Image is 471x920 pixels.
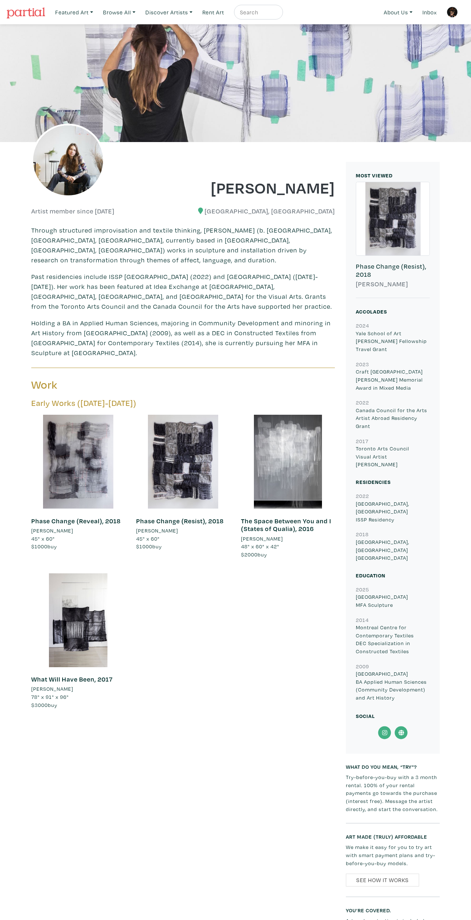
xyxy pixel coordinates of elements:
[31,685,73,693] li: [PERSON_NAME]
[241,551,267,558] span: buy
[241,551,258,558] span: $2000
[356,572,385,579] small: Education
[31,701,57,708] span: buy
[356,329,430,353] p: Yale School of Art [PERSON_NAME] Fellowship Travel Grant
[356,586,369,593] small: 2025
[356,445,430,468] p: Toronto Arts Council Visual Artist [PERSON_NAME]
[356,406,430,430] p: Canada Council for the Arts Artist Abroad Residency Grant
[356,308,387,315] small: Accolades
[241,535,335,543] a: [PERSON_NAME]
[356,438,368,445] small: 2017
[356,670,430,701] p: [GEOGRAPHIC_DATA] BA Applied Human Sciences (Community Development) and Art History
[346,764,440,770] h6: What do you mean, “try”?
[136,527,230,535] a: [PERSON_NAME]
[136,517,224,525] a: Phase Change (Resist), 2018
[52,5,96,20] a: Featured Art
[419,5,440,20] a: Inbox
[356,280,430,288] h6: [PERSON_NAME]
[31,527,73,535] li: [PERSON_NAME]
[356,616,369,623] small: 2014
[241,543,279,550] span: 48" x 60" x 42"
[346,907,440,913] h6: You’re covered.
[31,378,178,392] h3: Work
[346,834,440,840] h6: Art made (truly) affordable
[31,225,335,265] p: Through structured improvisation and textile thinking, [PERSON_NAME] (b. [GEOGRAPHIC_DATA], [GEOG...
[31,543,47,550] span: $1000
[31,685,125,693] a: [PERSON_NAME]
[31,693,69,700] span: 78" x 91" x 96"
[136,543,162,550] span: buy
[356,538,430,562] p: [GEOGRAPHIC_DATA], [GEOGRAPHIC_DATA] [GEOGRAPHIC_DATA]
[356,492,369,499] small: 2022
[100,5,139,20] a: Browse All
[356,182,430,298] a: Phase Change (Resist), 2018 [PERSON_NAME]
[239,8,276,17] input: Search
[356,663,369,670] small: 2009
[241,535,283,543] li: [PERSON_NAME]
[356,262,430,278] h6: Phase Change (Resist), 2018
[346,773,440,813] p: Try-before-you-buy with a 3 month rental. 100% of your rental payments go towards the purchase (i...
[189,177,335,197] h1: [PERSON_NAME]
[241,517,331,533] a: The Space Between You and I (States of Qualia), 2016
[346,843,440,867] p: We make it easy for you to try art with smart payment plans and try-before-you-buy models.
[356,712,375,719] small: Social
[199,5,227,20] a: Rent Art
[356,500,430,524] p: [GEOGRAPHIC_DATA], [GEOGRAPHIC_DATA] ISSP Residency
[31,318,335,358] p: Holding a BA in Applied Human Sciences, majoring in Community Development and minoring in Art His...
[346,874,419,887] a: See How It Works
[136,543,152,550] span: $1000
[31,207,114,215] h6: Artist member since [DATE]
[189,207,335,215] h6: [GEOGRAPHIC_DATA], [GEOGRAPHIC_DATA]
[31,398,335,408] h5: Early Works ([DATE]-[DATE])
[356,322,369,329] small: 2024
[31,701,48,708] span: $3000
[356,172,393,179] small: MOST VIEWED
[31,543,57,550] span: buy
[356,623,430,655] p: Montreal Centre for Contemporary Textiles DEC Specialization in Constructed Textiles
[356,399,369,406] small: 2022
[356,531,369,538] small: 2018
[31,675,113,683] a: What Will Have Been, 2017
[31,124,105,197] img: phpThumb.php
[136,527,178,535] li: [PERSON_NAME]
[356,361,369,368] small: 2023
[356,368,430,392] p: Craft [GEOGRAPHIC_DATA] [PERSON_NAME] Memorial Award in Mixed Media
[31,535,55,542] span: 45" x 60"
[447,7,458,18] img: phpThumb.php
[356,593,430,609] p: [GEOGRAPHIC_DATA] MFA Sculpture
[356,478,391,485] small: Residencies
[142,5,196,20] a: Discover Artists
[31,517,121,525] a: Phase Change (Reveal), 2018
[380,5,416,20] a: About Us
[31,272,335,311] p: Past residencies include ISSP [GEOGRAPHIC_DATA] (2022) and [GEOGRAPHIC_DATA] ([DATE]-[DATE]). Her...
[31,527,125,535] a: [PERSON_NAME]
[136,535,160,542] span: 45" x 60"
